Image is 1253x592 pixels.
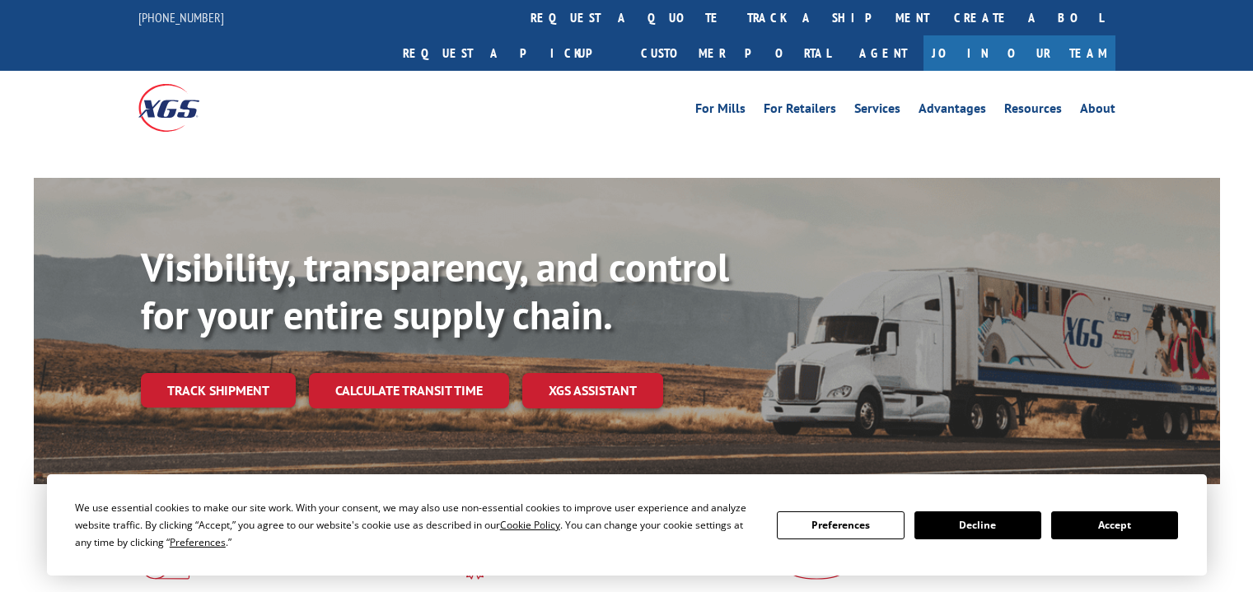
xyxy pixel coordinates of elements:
[629,35,843,71] a: Customer Portal
[141,373,296,408] a: Track shipment
[914,511,1041,539] button: Decline
[141,241,729,340] b: Visibility, transparency, and control for your entire supply chain.
[764,102,836,120] a: For Retailers
[919,102,986,120] a: Advantages
[923,35,1115,71] a: Join Our Team
[1051,511,1178,539] button: Accept
[843,35,923,71] a: Agent
[309,373,509,408] a: Calculate transit time
[75,499,757,551] div: We use essential cookies to make our site work. With your consent, we may also use non-essential ...
[1004,102,1062,120] a: Resources
[47,474,1207,576] div: Cookie Consent Prompt
[777,511,904,539] button: Preferences
[500,518,560,532] span: Cookie Policy
[522,373,663,408] a: XGS ASSISTANT
[695,102,746,120] a: For Mills
[390,35,629,71] a: Request a pickup
[854,102,900,120] a: Services
[1080,102,1115,120] a: About
[138,9,224,26] a: [PHONE_NUMBER]
[170,535,226,549] span: Preferences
